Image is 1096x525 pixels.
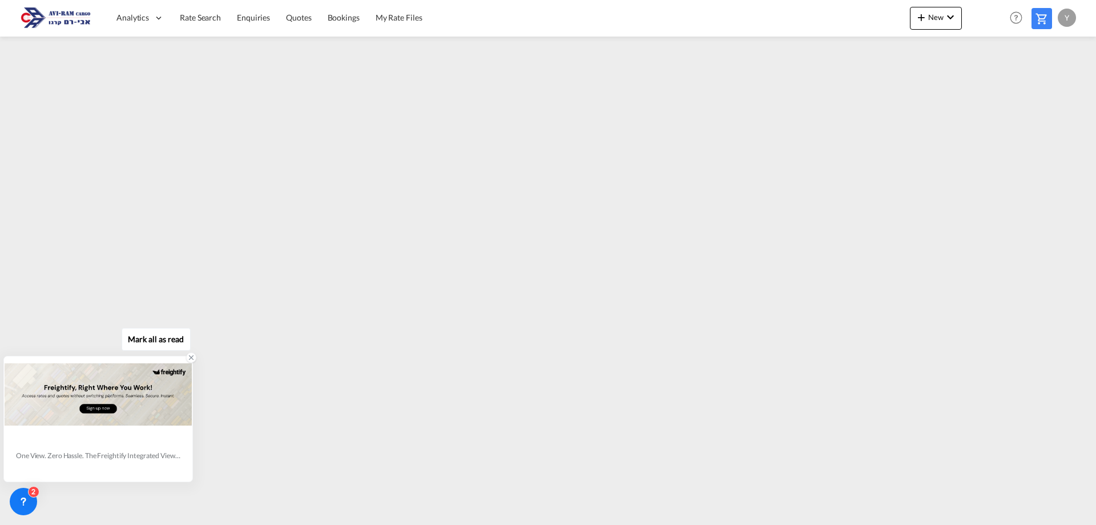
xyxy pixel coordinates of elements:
span: Quotes [286,13,311,22]
div: Help [1006,8,1031,29]
md-icon: icon-plus 400-fg [914,10,928,24]
span: Enquiries [237,13,270,22]
button: icon-plus 400-fgNewicon-chevron-down [910,7,962,30]
div: Y [1058,9,1076,27]
span: Bookings [328,13,360,22]
span: Rate Search [180,13,221,22]
span: New [914,13,957,22]
md-icon: icon-chevron-down [944,10,957,24]
img: 166978e0a5f911edb4280f3c7a976193.png [17,5,94,31]
span: Help [1006,8,1026,27]
span: My Rate Files [376,13,422,22]
span: Analytics [116,12,149,23]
